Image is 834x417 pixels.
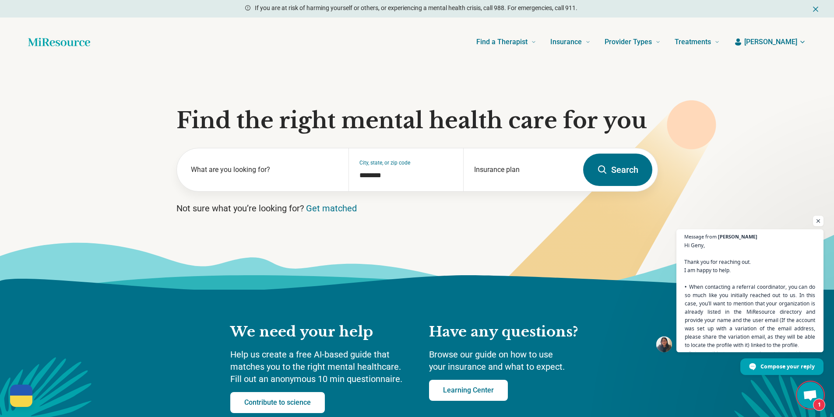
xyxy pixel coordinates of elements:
[230,392,325,413] a: Contribute to science
[550,36,582,48] span: Insurance
[255,4,577,13] p: If you are at risk of harming yourself or others, or experiencing a mental health crisis, call 98...
[734,37,806,47] button: [PERSON_NAME]
[230,348,412,385] p: Help us create a free AI-based guide that matches you to the right mental healthcare. Fill out an...
[306,203,357,214] a: Get matched
[605,25,661,60] a: Provider Types
[429,380,508,401] a: Learning Center
[813,399,825,411] span: 1
[176,202,658,214] p: Not sure what you’re looking for?
[230,323,412,341] h2: We need your help
[811,4,820,14] button: Dismiss
[675,36,711,48] span: Treatments
[476,36,528,48] span: Find a Therapist
[176,108,658,134] h1: Find the right mental health care for you
[684,234,717,239] span: Message from
[718,234,757,239] span: [PERSON_NAME]
[744,37,797,47] span: [PERSON_NAME]
[550,25,591,60] a: Insurance
[760,359,815,374] span: Compose your reply
[28,33,90,51] a: Home page
[797,382,823,408] a: Open chat
[429,348,604,373] p: Browse our guide on how to use your insurance and what to expect.
[605,36,652,48] span: Provider Types
[675,25,720,60] a: Treatments
[583,154,652,186] button: Search
[476,25,536,60] a: Find a Therapist
[429,323,604,341] h2: Have any questions?
[191,165,338,175] label: What are you looking for?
